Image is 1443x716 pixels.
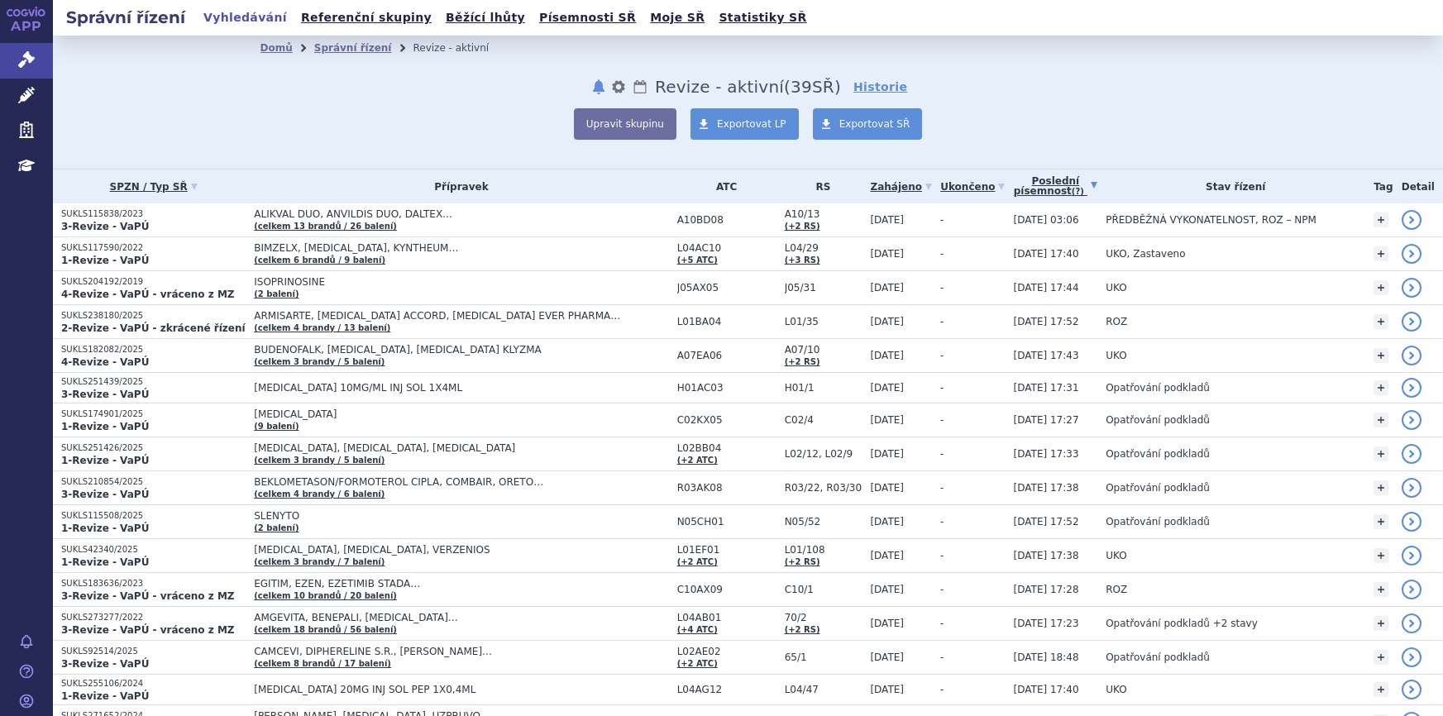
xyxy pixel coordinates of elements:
[254,591,397,600] a: (celkem 10 brandů / 20 balení)
[198,7,292,29] a: Vyhledávání
[785,344,862,356] span: A07/10
[1106,382,1210,394] span: Opatřování podkladů
[870,684,904,695] span: [DATE]
[940,482,944,494] span: -
[677,584,776,595] span: C10AX09
[61,310,246,322] p: SUKLS238180/2025
[785,544,862,556] span: L01/108
[1014,414,1079,426] span: [DATE] 17:27
[870,448,904,460] span: [DATE]
[61,678,246,690] p: SUKLS255106/2024
[254,456,385,465] a: (celkem 3 brandy / 5 balení)
[813,108,923,140] a: Exportovat SŘ
[1374,246,1388,261] a: +
[940,584,944,595] span: -
[1402,680,1421,699] a: detail
[254,255,385,265] a: (celkem 6 brandů / 9 balení)
[254,276,667,288] span: ISOPRINOSINE
[61,255,149,266] strong: 1-Revize - VaPÚ
[1402,478,1421,498] a: detail
[870,516,904,527] span: [DATE]
[1374,212,1388,227] a: +
[785,255,820,265] a: (+3 RS)
[254,510,667,522] span: SLENYTO
[940,248,944,260] span: -
[254,578,667,590] span: EGITIM, EZEN, EZETIMIB STADA…
[1374,582,1388,597] a: +
[785,316,862,327] span: L01/35
[785,414,862,426] span: C02/4
[645,7,710,29] a: Moje SŘ
[1402,278,1421,298] a: detail
[1374,280,1388,295] a: +
[61,208,246,220] p: SUKLS115838/2023
[61,556,149,568] strong: 1-Revize - VaPÚ
[61,389,149,400] strong: 3-Revize - VaPÚ
[940,214,944,226] span: -
[870,175,932,198] a: Zahájeno
[1106,248,1185,260] span: UKO, Zastaveno
[254,382,667,394] span: [MEDICAL_DATA] 10MG/ML INJ SOL 1X4ML
[61,544,246,556] p: SUKLS42340/2025
[677,214,776,226] span: A10BD08
[254,625,397,634] a: (celkem 18 brandů / 56 balení)
[1014,652,1079,663] span: [DATE] 18:48
[254,659,391,668] a: (celkem 8 brandů / 17 balení)
[1374,413,1388,427] a: +
[677,625,718,634] a: (+4 ATC)
[1106,316,1127,327] span: ROZ
[61,523,149,534] strong: 1-Revize - VaPÚ
[1106,350,1126,361] span: UKO
[785,208,862,220] span: A10/13
[254,242,667,254] span: BIMZELX, [MEDICAL_DATA], KYNTHEUM…
[677,557,718,566] a: (+2 ATC)
[785,652,862,663] span: 65/1
[1374,480,1388,495] a: +
[632,77,648,97] a: Lhůty
[61,612,246,623] p: SUKLS273277/2022
[870,316,904,327] span: [DATE]
[1014,350,1079,361] span: [DATE] 17:43
[839,118,910,130] span: Exportovat SŘ
[940,516,944,527] span: -
[870,382,904,394] span: [DATE]
[870,618,904,629] span: [DATE]
[1014,316,1079,327] span: [DATE] 17:52
[714,7,811,29] a: Statistiky SŘ
[534,7,641,29] a: Písemnosti SŘ
[677,516,776,527] span: N05CH01
[870,550,904,561] span: [DATE]
[254,422,299,431] a: (9 balení)
[1106,652,1210,663] span: Opatřování podkladů
[1014,248,1079,260] span: [DATE] 17:40
[940,282,944,294] span: -
[791,77,812,97] span: 39
[677,684,776,695] span: L04AG12
[1374,446,1388,461] a: +
[677,282,776,294] span: J05AX05
[870,214,904,226] span: [DATE]
[1402,444,1421,464] a: detail
[785,482,862,494] span: R03/22, R03/30
[61,289,235,300] strong: 4-Revize - VaPÚ - vráceno z MZ
[61,455,149,466] strong: 1-Revize - VaPÚ
[1106,584,1127,595] span: ROZ
[940,618,944,629] span: -
[254,557,385,566] a: (celkem 3 brandy / 7 balení)
[785,684,862,695] span: L04/47
[870,248,904,260] span: [DATE]
[413,36,510,60] li: Revize - aktivní
[677,414,776,426] span: C02KX05
[1402,410,1421,430] a: detail
[1374,650,1388,665] a: +
[254,222,397,231] a: (celkem 13 brandů / 26 balení)
[677,612,776,623] span: L04AB01
[1014,516,1079,527] span: [DATE] 17:52
[1402,244,1421,264] a: detail
[785,612,862,623] span: 70/2
[669,169,776,203] th: ATC
[1106,550,1126,561] span: UKO
[1402,613,1421,633] a: detail
[677,255,718,265] a: (+5 ATC)
[441,7,530,29] a: Běžící lhůty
